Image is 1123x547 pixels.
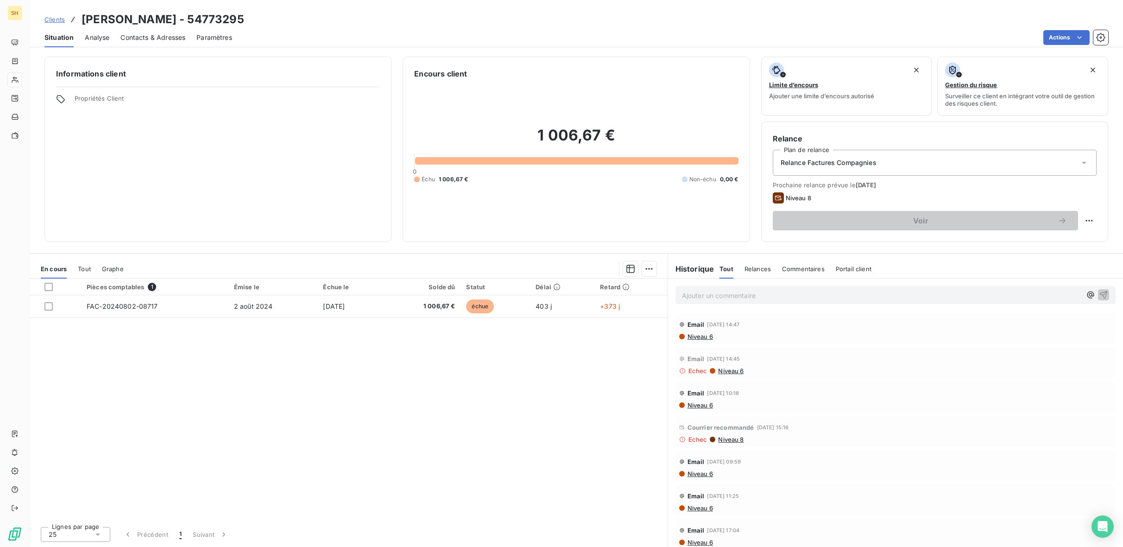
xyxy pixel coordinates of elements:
[422,175,435,184] span: Échu
[717,367,744,375] span: Niveau 6
[773,133,1097,144] h6: Relance
[466,283,524,291] div: Statut
[769,92,874,100] span: Ajouter une limite d’encours autorisé
[668,263,714,274] h6: Historique
[148,283,156,291] span: 1
[600,302,620,310] span: +373 j
[56,68,380,79] h6: Informations client
[688,367,707,375] span: Echec
[707,356,740,362] span: [DATE] 14:45
[836,265,871,273] span: Portail client
[87,302,158,310] span: FAC-20240802-08717
[7,6,22,20] div: SH
[719,265,733,273] span: Tout
[78,265,91,273] span: Tout
[784,217,1058,224] span: Voir
[323,302,345,310] span: [DATE]
[44,16,65,23] span: Clients
[390,283,455,291] div: Solde dû
[707,493,739,499] span: [DATE] 11:25
[41,265,67,273] span: En cours
[102,265,124,273] span: Graphe
[688,424,754,431] span: Courrier recommandé
[600,283,662,291] div: Retard
[87,283,223,291] div: Pièces comptables
[781,158,877,167] span: Relance Factures Compagnies
[390,302,455,311] span: 1 006,67 €
[782,265,825,273] span: Commentaires
[688,436,707,443] span: Echec
[707,528,739,533] span: [DATE] 17:04
[757,425,789,430] span: [DATE] 15:16
[414,126,738,154] h2: 1 006,67 €
[744,265,771,273] span: Relances
[536,302,552,310] span: 403 j
[413,168,416,175] span: 0
[414,68,467,79] h6: Encours client
[44,15,65,24] a: Clients
[707,459,741,464] span: [DATE] 09:59
[687,333,713,340] span: Niveau 6
[688,458,705,465] span: Email
[118,525,174,544] button: Précédent
[82,11,244,28] h3: [PERSON_NAME] - 54773295
[466,299,494,313] span: échue
[234,283,312,291] div: Émise le
[323,283,378,291] div: Échue le
[196,33,232,42] span: Paramètres
[769,81,818,89] span: Limite d’encours
[761,57,932,116] button: Limite d’encoursAjouter une limite d’encours autorisé
[786,194,811,202] span: Niveau 8
[717,436,744,443] span: Niveau 8
[174,525,187,544] button: 1
[536,283,589,291] div: Délai
[179,530,182,539] span: 1
[688,355,705,363] span: Email
[1043,30,1090,45] button: Actions
[707,322,739,327] span: [DATE] 14:47
[7,527,22,541] img: Logo LeanPay
[44,33,74,42] span: Situation
[937,57,1108,116] button: Gestion du risqueSurveiller ce client en intégrant votre outil de gestion des risques client.
[120,33,185,42] span: Contacts & Adresses
[688,321,705,328] span: Email
[773,211,1078,230] button: Voir
[707,390,739,396] span: [DATE] 10:18
[687,504,713,512] span: Niveau 6
[187,525,234,544] button: Suivant
[49,530,57,539] span: 25
[856,181,877,189] span: [DATE]
[687,539,713,546] span: Niveau 6
[1091,515,1114,538] div: Open Intercom Messenger
[688,527,705,534] span: Email
[689,175,716,184] span: Non-échu
[687,470,713,477] span: Niveau 6
[688,492,705,500] span: Email
[687,401,713,409] span: Niveau 6
[720,175,738,184] span: 0,00 €
[773,181,1097,189] span: Prochaine relance prévue le
[439,175,468,184] span: 1 006,67 €
[945,92,1100,107] span: Surveiller ce client en intégrant votre outil de gestion des risques client.
[234,302,273,310] span: 2 août 2024
[945,81,997,89] span: Gestion du risque
[688,389,705,397] span: Email
[85,33,109,42] span: Analyse
[75,95,380,108] span: Propriétés Client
